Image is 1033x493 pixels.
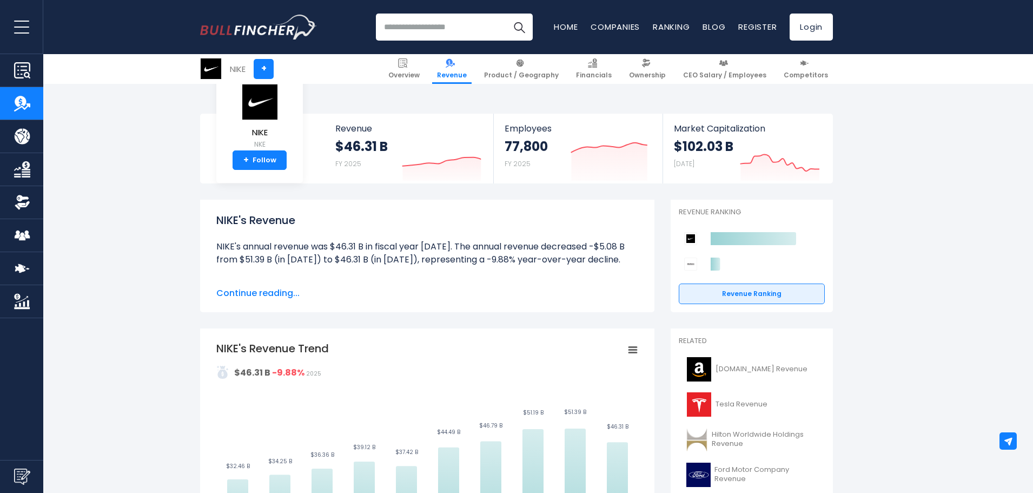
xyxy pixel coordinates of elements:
div: NIKE [230,63,246,75]
a: +Follow [233,150,287,170]
small: [DATE] [674,159,694,168]
a: Overview [383,54,425,84]
small: NKE [241,140,279,149]
strong: $46.31 B [335,138,388,155]
a: Companies [591,21,640,32]
a: Ranking [653,21,690,32]
span: CEO Salary / Employees [683,71,766,80]
img: Ownership [14,194,30,211]
small: FY 2025 [505,159,531,168]
a: CEO Salary / Employees [678,54,771,84]
span: Overview [388,71,420,80]
span: Revenue [335,123,483,134]
a: NIKE NKE [240,83,279,151]
span: Employees [505,123,651,134]
a: Market Capitalization $102.03 B [DATE] [663,114,832,183]
img: NKE logo [241,84,279,120]
a: Competitors [779,54,833,84]
a: Register [738,21,777,32]
span: Market Capitalization [674,123,821,134]
a: Revenue [432,54,472,84]
a: Ownership [624,54,671,84]
a: Login [790,14,833,41]
small: FY 2025 [335,159,361,168]
span: Competitors [784,71,828,80]
a: Revenue $46.31 B FY 2025 [325,114,494,183]
img: NKE logo [201,58,221,79]
span: NIKE [241,128,279,137]
span: Ownership [629,71,666,80]
a: Product / Geography [479,54,564,84]
strong: 77,800 [505,138,548,155]
button: Search [506,14,533,41]
a: + [254,59,274,79]
a: Financials [571,54,617,84]
img: Bullfincher logo [200,15,317,40]
a: Blog [703,21,725,32]
a: Go to homepage [200,15,316,40]
a: Employees 77,800 FY 2025 [494,114,662,183]
span: Revenue [437,71,467,80]
a: Home [554,21,578,32]
strong: $102.03 B [674,138,733,155]
span: Product / Geography [484,71,559,80]
strong: + [243,155,249,165]
span: Financials [576,71,612,80]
